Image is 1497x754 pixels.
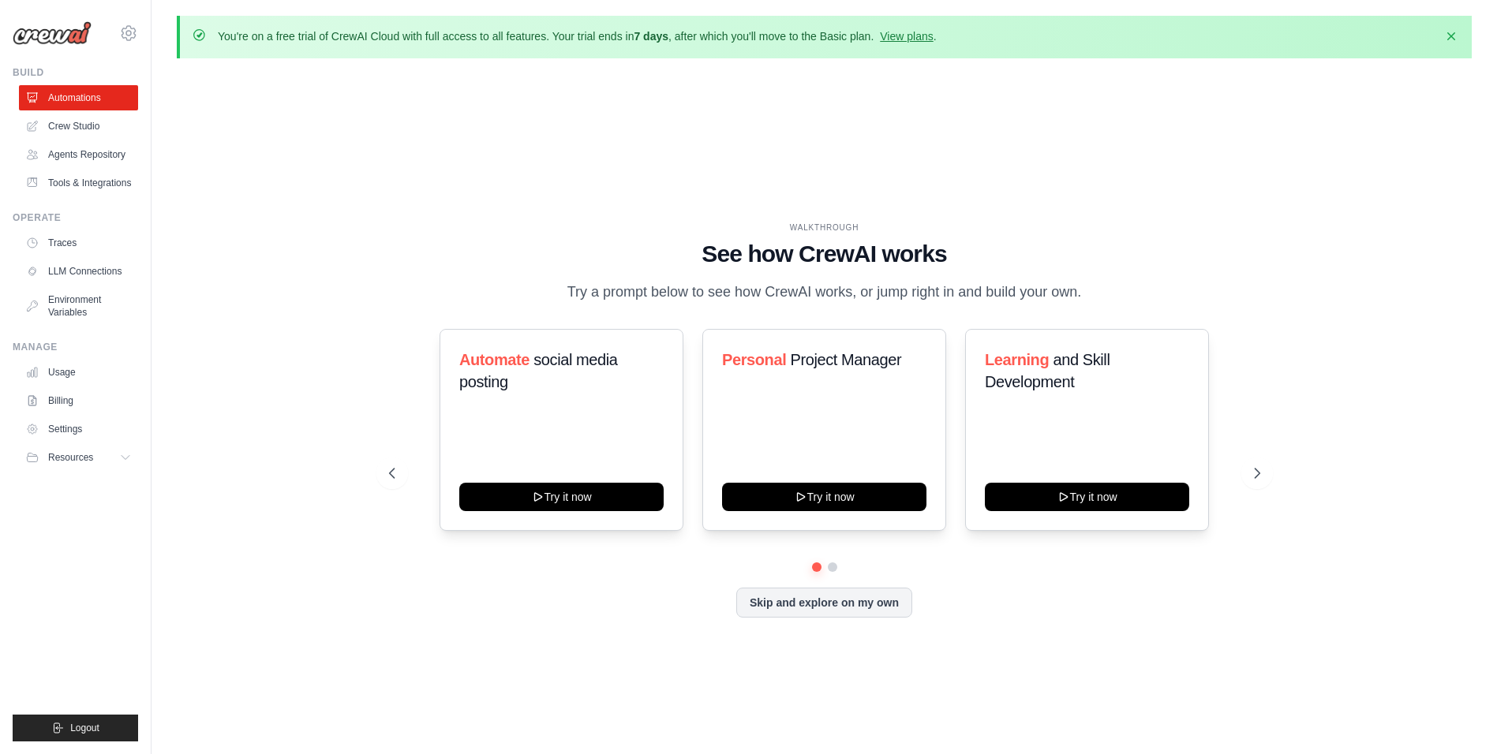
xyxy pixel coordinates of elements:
a: Tools & Integrations [19,170,138,196]
button: Resources [19,445,138,470]
a: Automations [19,85,138,110]
span: Logout [70,722,99,734]
p: Try a prompt below to see how CrewAI works, or jump right in and build your own. [560,281,1090,304]
img: Logo [13,21,92,45]
strong: 7 days [634,30,668,43]
button: Logout [13,715,138,741]
span: social media posting [459,351,618,390]
a: LLM Connections [19,259,138,284]
a: Crew Studio [19,114,138,139]
span: Learning [985,351,1049,368]
a: Billing [19,388,138,413]
div: Manage [13,341,138,353]
a: Traces [19,230,138,256]
div: Build [13,66,138,79]
button: Try it now [985,483,1189,511]
div: Operate [13,211,138,224]
span: Automate [459,351,530,368]
span: Resources [48,451,93,464]
a: Environment Variables [19,287,138,325]
button: Skip and explore on my own [736,588,912,618]
a: Settings [19,416,138,442]
div: WALKTHROUGH [389,222,1260,233]
span: Project Manager [790,351,901,368]
a: View plans [880,30,933,43]
button: Try it now [722,483,926,511]
h1: See how CrewAI works [389,240,1260,268]
a: Agents Repository [19,142,138,167]
span: Personal [722,351,786,368]
button: Try it now [459,483,664,511]
p: You're on a free trial of CrewAI Cloud with full access to all features. Your trial ends in , aft... [218,28,937,44]
a: Usage [19,360,138,385]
